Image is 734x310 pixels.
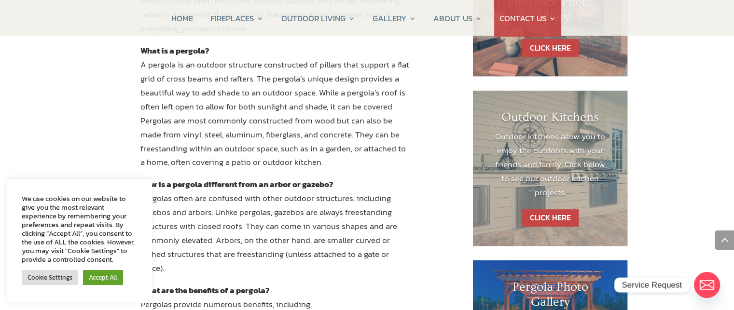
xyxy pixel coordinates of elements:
a: Cookie Settings [22,270,78,285]
a: CLICK HERE [522,39,579,57]
p: A pergola is an outdoor structure constructed of pillars that support a flat grid of cross beams ... [140,44,411,177]
a: Accept All [83,270,123,285]
p: Outdoor kitchens allow you to enjoy the outdoors with your friends and family. Click below to see... [492,130,608,200]
div: We use cookies on our website to give you the most relevant experience by remembering your prefer... [22,194,138,264]
strong: How is a pergola different from an arbor or gazebo? [140,178,333,190]
a: Email [694,272,720,298]
strong: What is a pergola? [140,44,209,57]
p: Pergolas often are confused with other outdoor structures, including gazebos and arbors. Unlike p... [140,177,411,283]
h1: Outdoor Kitchens [492,110,608,130]
a: CLICK HERE [522,209,579,227]
strong: What are the benefits of a pergola? [140,284,270,297]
